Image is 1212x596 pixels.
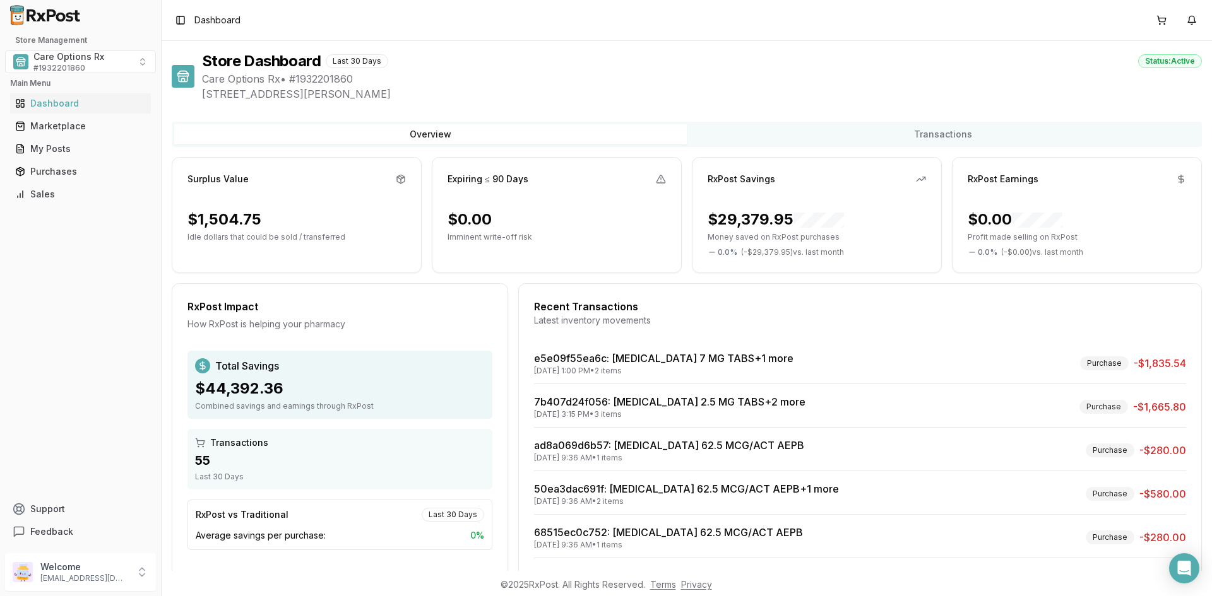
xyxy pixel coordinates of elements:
[187,232,406,242] p: Idle dollars that could be sold / transferred
[1086,487,1134,501] div: Purchase
[40,573,128,583] p: [EMAIL_ADDRESS][DOMAIN_NAME]
[470,529,484,542] span: 0 %
[195,401,485,411] div: Combined savings and earnings through RxPost
[33,63,85,73] span: # 1932201860
[13,562,33,582] img: User avatar
[448,209,492,230] div: $0.00
[534,299,1186,314] div: Recent Transactions
[1001,247,1083,257] span: ( - $0.00 ) vs. last month
[534,540,803,550] div: [DATE] 9:36 AM • 1 items
[1086,443,1134,457] div: Purchase
[202,71,1202,86] span: Care Options Rx • # 1932201860
[1139,443,1186,458] span: -$280.00
[194,14,241,26] span: Dashboard
[741,247,844,257] span: ( - $29,379.95 ) vs. last month
[202,86,1202,102] span: [STREET_ADDRESS][PERSON_NAME]
[30,525,73,538] span: Feedback
[650,579,676,590] a: Terms
[448,232,666,242] p: Imminent write-off risk
[534,526,803,539] a: 68515ec0c752: [MEDICAL_DATA] 62.5 MCG/ACT AEPB
[10,160,151,183] a: Purchases
[10,137,151,160] a: My Posts
[534,409,805,419] div: [DATE] 3:15 PM • 3 items
[978,247,997,257] span: 0.0 %
[10,183,151,206] a: Sales
[534,453,804,463] div: [DATE] 9:36 AM • 1 items
[187,318,492,330] div: How RxPost is helping your pharmacy
[5,139,156,159] button: My Posts
[534,366,793,376] div: [DATE] 1:00 PM • 2 items
[5,93,156,114] button: Dashboard
[187,173,249,185] div: Surplus Value
[326,54,388,68] div: Last 30 Days
[968,209,1062,230] div: $0.00
[968,173,1038,185] div: RxPost Earnings
[534,352,793,365] a: e5e09f55ea6c: [MEDICAL_DATA] 7 MG TABS+1 more
[5,35,156,45] h2: Store Management
[1133,399,1186,414] span: -$1,665.80
[1079,400,1128,414] div: Purchase
[708,232,926,242] p: Money saved on RxPost purchases
[15,188,146,201] div: Sales
[10,92,151,115] a: Dashboard
[195,378,485,399] div: $44,392.36
[15,97,146,110] div: Dashboard
[10,115,151,137] a: Marketplace
[15,120,146,132] div: Marketplace
[681,579,712,590] a: Privacy
[708,209,844,230] div: $29,379.95
[202,51,321,71] h1: Store Dashboard
[1134,356,1186,371] span: -$1,835.54
[1139,530,1186,545] span: -$280.00
[5,498,156,520] button: Support
[187,299,492,314] div: RxPost Impact
[968,232,1186,242] p: Profit made selling on RxPost
[534,496,839,506] div: [DATE] 9:36 AM • 2 items
[708,173,775,185] div: RxPost Savings
[196,529,326,542] span: Average savings per purchase:
[187,209,261,230] div: $1,504.75
[15,165,146,178] div: Purchases
[5,5,86,25] img: RxPost Logo
[1086,530,1134,544] div: Purchase
[448,173,528,185] div: Expiring ≤ 90 Days
[195,472,485,482] div: Last 30 Days
[534,439,804,452] a: ad8a069d6b57: [MEDICAL_DATA] 62.5 MCG/ACT AEPB
[174,124,687,144] button: Overview
[1080,356,1129,370] div: Purchase
[40,561,128,573] p: Welcome
[194,14,241,26] nav: breadcrumb
[687,124,1199,144] button: Transactions
[195,452,485,469] div: 55
[422,508,484,522] div: Last 30 Days
[1169,553,1199,583] div: Open Intercom Messenger
[5,50,156,73] button: Select a view
[718,247,737,257] span: 0.0 %
[534,395,805,408] a: 7b407d24f056: [MEDICAL_DATA] 2.5 MG TABS+2 more
[33,50,104,63] span: Care Options Rx
[196,508,288,521] div: RxPost vs Traditional
[534,314,1186,327] div: Latest inventory movements
[15,143,146,155] div: My Posts
[1139,486,1186,501] span: -$580.00
[5,520,156,543] button: Feedback
[534,482,839,495] a: 50ea3dac691f: [MEDICAL_DATA] 62.5 MCG/ACT AEPB+1 more
[1138,54,1202,68] div: Status: Active
[5,184,156,204] button: Sales
[5,116,156,136] button: Marketplace
[210,436,268,449] span: Transactions
[10,78,151,88] h2: Main Menu
[215,358,279,373] span: Total Savings
[5,161,156,182] button: Purchases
